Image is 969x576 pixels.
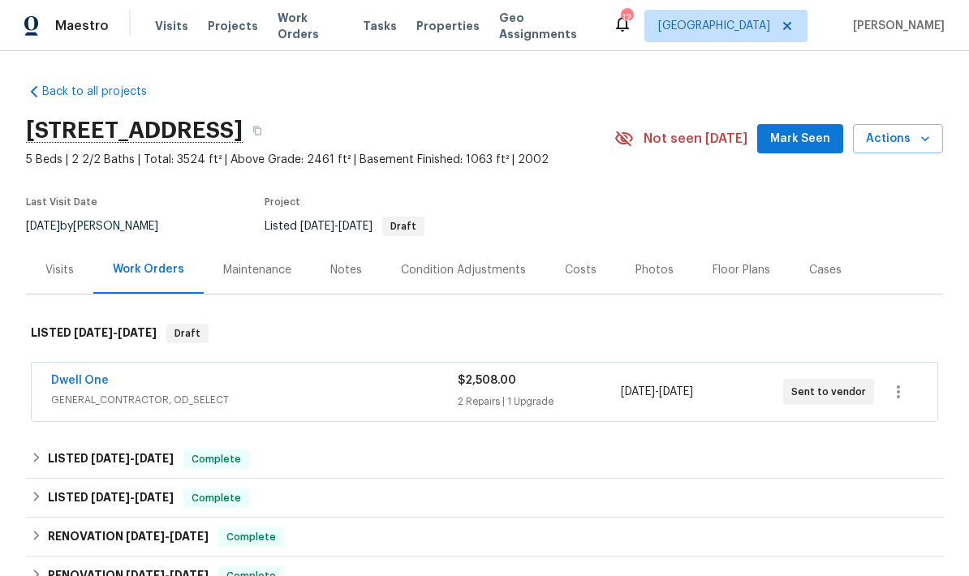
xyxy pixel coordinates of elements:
[621,386,655,398] span: [DATE]
[135,492,174,503] span: [DATE]
[243,116,272,145] button: Copy Address
[621,10,632,26] div: 12
[51,392,458,408] span: GENERAL_CONTRACTOR, OD_SELECT
[659,386,693,398] span: [DATE]
[48,488,174,508] h6: LISTED
[26,440,943,479] div: LISTED [DATE]-[DATE]Complete
[185,490,248,506] span: Complete
[126,531,209,542] span: -
[384,221,423,231] span: Draft
[265,221,424,232] span: Listed
[113,261,184,277] div: Work Orders
[220,529,282,545] span: Complete
[74,327,157,338] span: -
[31,324,157,343] h6: LISTED
[621,384,693,400] span: -
[635,262,674,278] div: Photos
[866,129,930,149] span: Actions
[26,217,178,236] div: by [PERSON_NAME]
[458,393,620,410] div: 2 Repairs | 1 Upgrade
[26,479,943,518] div: LISTED [DATE]-[DATE]Complete
[713,262,770,278] div: Floor Plans
[499,10,593,42] span: Geo Assignments
[300,221,334,232] span: [DATE]
[55,18,109,34] span: Maestro
[26,152,614,168] span: 5 Beds | 2 2/2 Baths | Total: 3524 ft² | Above Grade: 2461 ft² | Basement Finished: 1063 ft² | 2002
[26,197,97,207] span: Last Visit Date
[265,197,300,207] span: Project
[26,221,60,232] span: [DATE]
[791,384,872,400] span: Sent to vendor
[168,325,207,342] span: Draft
[770,129,830,149] span: Mark Seen
[155,18,188,34] span: Visits
[170,531,209,542] span: [DATE]
[458,375,516,386] span: $2,508.00
[809,262,842,278] div: Cases
[91,492,174,503] span: -
[565,262,596,278] div: Costs
[644,131,747,147] span: Not seen [DATE]
[330,262,362,278] div: Notes
[91,492,130,503] span: [DATE]
[223,262,291,278] div: Maintenance
[338,221,373,232] span: [DATE]
[278,10,343,42] span: Work Orders
[51,375,109,386] a: Dwell One
[135,453,174,464] span: [DATE]
[26,307,943,359] div: LISTED [DATE]-[DATE]Draft
[48,449,174,469] h6: LISTED
[185,451,248,467] span: Complete
[118,327,157,338] span: [DATE]
[853,124,943,154] button: Actions
[26,518,943,557] div: RENOVATION [DATE]-[DATE]Complete
[300,221,373,232] span: -
[74,327,113,338] span: [DATE]
[401,262,526,278] div: Condition Adjustments
[45,262,74,278] div: Visits
[363,20,397,32] span: Tasks
[846,18,945,34] span: [PERSON_NAME]
[126,531,165,542] span: [DATE]
[91,453,130,464] span: [DATE]
[658,18,770,34] span: [GEOGRAPHIC_DATA]
[208,18,258,34] span: Projects
[757,124,843,154] button: Mark Seen
[91,453,174,464] span: -
[416,18,480,34] span: Properties
[48,527,209,547] h6: RENOVATION
[26,84,182,100] a: Back to all projects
